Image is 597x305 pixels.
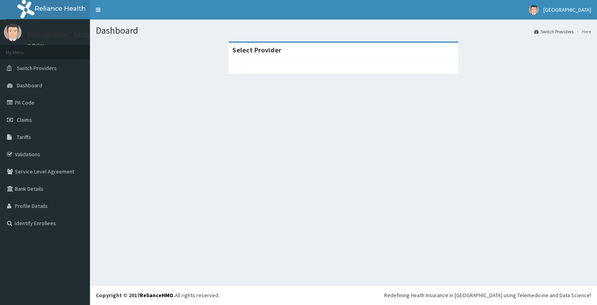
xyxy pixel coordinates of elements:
h1: Dashboard [96,25,591,36]
p: [GEOGRAPHIC_DATA] [27,32,92,39]
img: User Image [529,5,539,15]
a: RelianceHMO [140,292,173,299]
li: Here [574,28,591,35]
span: Claims [17,116,32,123]
strong: Select Provider [232,45,281,54]
a: Online [27,43,46,48]
span: Switch Providers [17,65,57,72]
strong: Copyright © 2017 . [96,292,175,299]
span: Dashboard [17,82,42,89]
span: Tariffs [17,134,31,141]
span: [GEOGRAPHIC_DATA] [543,6,591,13]
div: Redefining Heath Insurance in [GEOGRAPHIC_DATA] using Telemedicine and Data Science! [384,291,591,299]
img: User Image [4,23,22,41]
a: Switch Providers [534,28,574,35]
footer: All rights reserved. [90,285,597,305]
